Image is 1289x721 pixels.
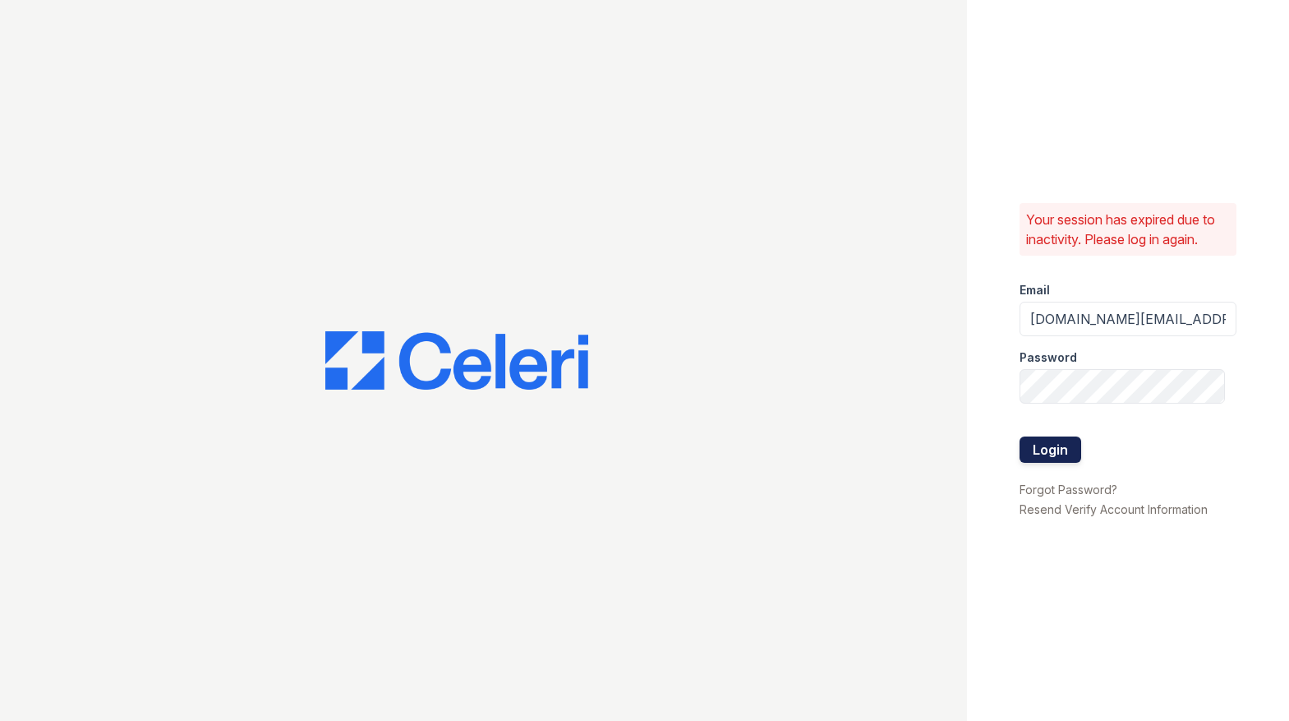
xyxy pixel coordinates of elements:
[1020,437,1081,463] button: Login
[1020,502,1208,516] a: Resend Verify Account Information
[1020,349,1077,366] label: Password
[1020,483,1117,497] a: Forgot Password?
[1026,210,1230,249] p: Your session has expired due to inactivity. Please log in again.
[325,331,588,391] img: CE_Logo_Blue-a8612792a0a2168367f1c8372b55b34899dd931a85d93a1a3d3e32e68fde9ad4.png
[1020,282,1050,298] label: Email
